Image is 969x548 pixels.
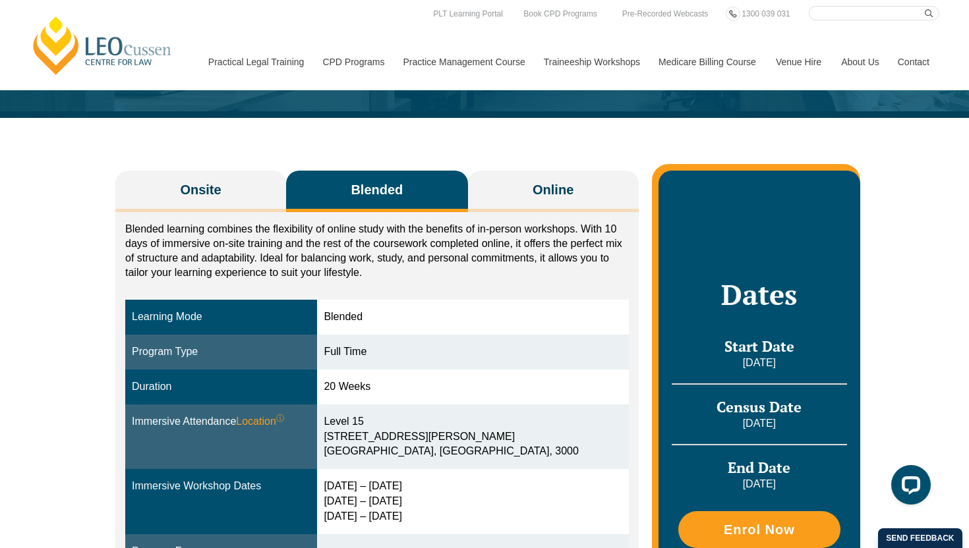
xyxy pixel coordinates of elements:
h2: Dates [672,278,847,311]
iframe: LiveChat chat widget [881,460,936,515]
div: Program Type [132,344,310,360]
a: PLT Learning Portal [430,7,506,21]
span: Enrol Now [724,523,795,536]
div: Learning Mode [132,310,310,325]
a: Traineeship Workshops [534,34,649,90]
a: Book CPD Programs [520,7,600,21]
div: Duration [132,379,310,395]
a: Pre-Recorded Webcasts [619,7,712,21]
a: Enrol Now [678,511,840,548]
p: Blended learning combines the flexibility of online study with the benefits of in-person workshop... [125,222,629,280]
div: Blended [324,310,622,325]
div: Immersive Attendance [132,414,310,429]
a: [PERSON_NAME] Centre for Law [30,14,175,76]
a: About Us [831,34,888,90]
a: Practical Legal Training [198,34,313,90]
p: [DATE] [672,356,847,370]
sup: ⓘ [276,414,284,423]
span: Online [533,180,573,199]
div: Full Time [324,344,622,360]
div: [DATE] – [DATE] [DATE] – [DATE] [DATE] – [DATE] [324,479,622,524]
a: Venue Hire [766,34,831,90]
span: Location [236,414,284,429]
span: Start Date [724,337,794,356]
a: 1300 039 031 [738,7,793,21]
span: Onsite [180,180,221,199]
span: End Date [728,458,790,477]
a: Practice Management Course [394,34,534,90]
div: Immersive Workshop Dates [132,479,310,494]
span: Census Date [717,397,802,416]
div: Level 15 [STREET_ADDRESS][PERSON_NAME] [GEOGRAPHIC_DATA], [GEOGRAPHIC_DATA], 3000 [324,414,622,460]
a: Contact [888,34,939,90]
p: [DATE] [672,416,847,431]
p: [DATE] [672,477,847,491]
span: 1300 039 031 [742,9,790,18]
a: Medicare Billing Course [649,34,766,90]
span: Blended [351,180,403,199]
div: 20 Weeks [324,379,622,395]
a: CPD Programs [312,34,393,90]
